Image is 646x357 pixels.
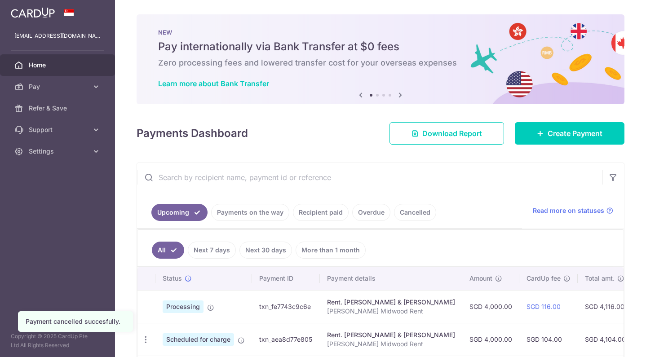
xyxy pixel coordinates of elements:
[14,31,101,40] p: [EMAIL_ADDRESS][DOMAIN_NAME]
[137,125,248,141] h4: Payments Dashboard
[527,274,561,283] span: CardUp fee
[29,125,88,134] span: Support
[26,317,125,326] div: Payment cancelled succesfully.
[29,147,88,156] span: Settings
[327,298,455,307] div: Rent. [PERSON_NAME] & [PERSON_NAME]
[152,242,184,259] a: All
[29,61,88,70] span: Home
[163,333,234,346] span: Scheduled for charge
[158,57,603,68] h6: Zero processing fees and lowered transfer cost for your overseas expenses
[327,331,455,339] div: Rent. [PERSON_NAME] & [PERSON_NAME]
[389,122,504,145] a: Download Report
[293,204,349,221] a: Recipient paid
[519,323,578,356] td: SGD 104.00
[469,274,492,283] span: Amount
[422,128,482,139] span: Download Report
[211,204,289,221] a: Payments on the way
[137,163,602,192] input: Search by recipient name, payment id or reference
[239,242,292,259] a: Next 30 days
[29,82,88,91] span: Pay
[394,204,436,221] a: Cancelled
[151,204,208,221] a: Upcoming
[158,29,603,36] p: NEW
[252,290,320,323] td: txn_fe7743c9c6e
[188,242,236,259] a: Next 7 days
[158,40,603,54] h5: Pay internationally via Bank Transfer at $0 fees
[533,206,613,215] a: Read more on statuses
[515,122,624,145] a: Create Payment
[137,14,624,104] img: Bank transfer banner
[327,339,455,348] p: [PERSON_NAME] Midwood Rent
[252,267,320,290] th: Payment ID
[29,104,88,113] span: Refer & Save
[252,323,320,356] td: txn_aea8d77e805
[548,128,602,139] span: Create Payment
[578,290,633,323] td: SGD 4,116.00
[320,267,462,290] th: Payment details
[352,204,390,221] a: Overdue
[163,300,204,313] span: Processing
[163,274,182,283] span: Status
[11,7,55,18] img: CardUp
[158,79,269,88] a: Learn more about Bank Transfer
[327,307,455,316] p: [PERSON_NAME] Midwood Rent
[585,274,615,283] span: Total amt.
[578,323,633,356] td: SGD 4,104.00
[296,242,366,259] a: More than 1 month
[527,303,561,310] a: SGD 116.00
[533,206,604,215] span: Read more on statuses
[462,323,519,356] td: SGD 4,000.00
[462,290,519,323] td: SGD 4,000.00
